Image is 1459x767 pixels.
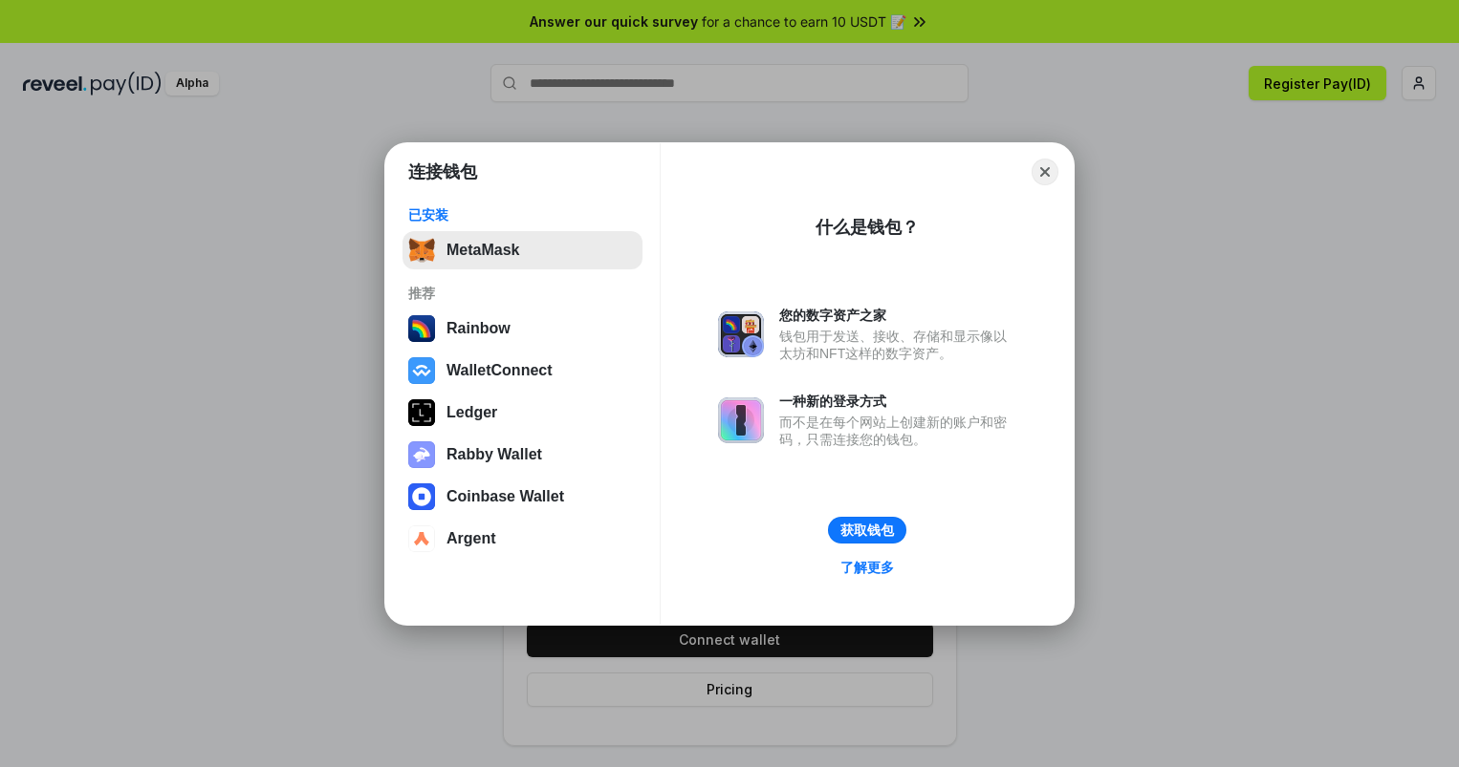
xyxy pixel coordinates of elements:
div: 推荐 [408,285,637,302]
img: svg+xml,%3Csvg%20xmlns%3D%22http%3A%2F%2Fwww.w3.org%2F2000%2Fsvg%22%20fill%3D%22none%22%20viewBox... [718,397,764,443]
img: svg+xml,%3Csvg%20width%3D%2228%22%20height%3D%2228%22%20viewBox%3D%220%200%2028%2028%22%20fill%3D... [408,525,435,552]
img: svg+xml,%3Csvg%20fill%3D%22none%22%20height%3D%2233%22%20viewBox%3D%220%200%2035%2033%22%20width%... [408,237,435,264]
img: svg+xml,%3Csvg%20width%3D%2228%22%20height%3D%2228%22%20viewBox%3D%220%200%2028%2028%22%20fill%3D... [408,483,435,510]
button: MetaMask [403,231,642,269]
div: 您的数字资产之家 [779,307,1016,324]
button: Coinbase Wallet [403,478,642,516]
div: MetaMask [446,242,519,259]
button: WalletConnect [403,352,642,390]
img: svg+xml,%3Csvg%20width%3D%2228%22%20height%3D%2228%22%20viewBox%3D%220%200%2028%2028%22%20fill%3D... [408,357,435,384]
div: 什么是钱包？ [816,216,919,239]
div: 而不是在每个网站上创建新的账户和密码，只需连接您的钱包。 [779,414,1016,448]
button: Ledger [403,394,642,432]
div: 钱包用于发送、接收、存储和显示像以太坊和NFT这样的数字资产。 [779,328,1016,362]
div: Rabby Wallet [446,446,542,463]
div: 一种新的登录方式 [779,393,1016,410]
div: Rainbow [446,320,511,337]
img: svg+xml,%3Csvg%20width%3D%22120%22%20height%3D%22120%22%20viewBox%3D%220%200%20120%20120%22%20fil... [408,315,435,342]
img: svg+xml,%3Csvg%20xmlns%3D%22http%3A%2F%2Fwww.w3.org%2F2000%2Fsvg%22%20fill%3D%22none%22%20viewBox... [718,311,764,357]
button: Rainbow [403,309,642,348]
a: 了解更多 [829,555,905,580]
button: Rabby Wallet [403,436,642,474]
h1: 连接钱包 [408,160,477,183]
img: svg+xml,%3Csvg%20xmlns%3D%22http%3A%2F%2Fwww.w3.org%2F2000%2Fsvg%22%20width%3D%2228%22%20height%3... [408,399,435,426]
div: 了解更多 [840,559,894,576]
img: svg+xml,%3Csvg%20xmlns%3D%22http%3A%2F%2Fwww.w3.org%2F2000%2Fsvg%22%20fill%3D%22none%22%20viewBox... [408,441,435,468]
button: 获取钱包 [828,517,906,543]
div: Coinbase Wallet [446,488,564,505]
div: 已安装 [408,206,637,224]
div: Ledger [446,404,497,421]
div: Argent [446,530,496,547]
div: 获取钱包 [840,522,894,539]
div: WalletConnect [446,362,553,379]
button: Argent [403,520,642,558]
button: Close [1032,159,1058,185]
